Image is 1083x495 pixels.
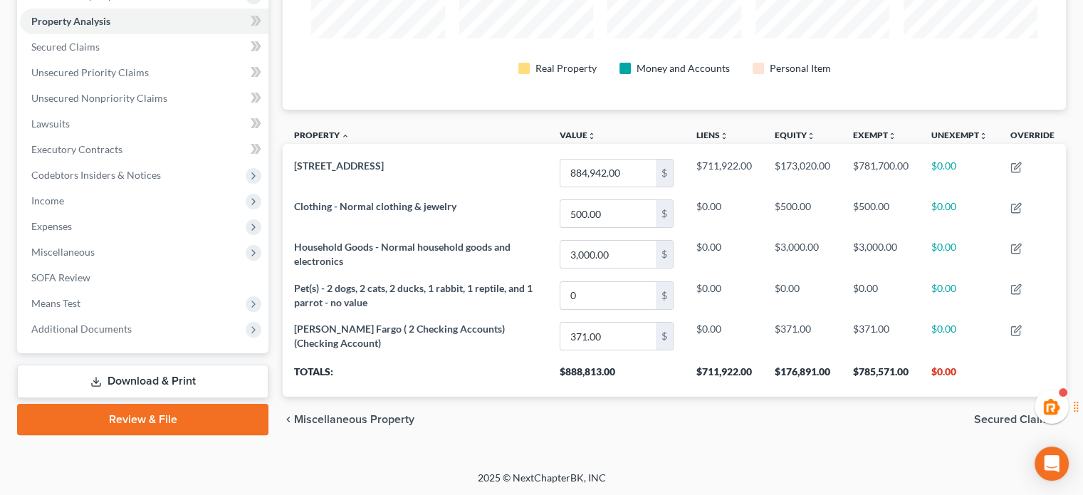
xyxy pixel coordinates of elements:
[31,194,64,207] span: Income
[656,200,673,227] div: $
[31,66,149,78] span: Unsecured Priority Claims
[842,234,920,275] td: $3,000.00
[656,282,673,309] div: $
[31,169,161,181] span: Codebtors Insiders & Notices
[920,316,999,357] td: $0.00
[763,152,842,193] td: $173,020.00
[842,275,920,316] td: $0.00
[685,152,763,193] td: $711,922.00
[17,404,268,435] a: Review & File
[842,316,920,357] td: $371.00
[920,194,999,234] td: $0.00
[637,61,730,75] div: Money and Accounts
[763,316,842,357] td: $371.00
[888,132,896,140] i: unfold_more
[763,357,842,397] th: $176,891.00
[770,61,831,75] div: Personal Item
[560,200,656,227] input: 0.00
[31,271,90,283] span: SOFA Review
[807,132,815,140] i: unfold_more
[842,194,920,234] td: $500.00
[842,357,920,397] th: $785,571.00
[1035,447,1069,481] div: Open Intercom Messenger
[283,357,548,397] th: Totals:
[931,130,988,140] a: Unexemptunfold_more
[763,234,842,275] td: $3,000.00
[560,241,656,268] input: 0.00
[20,9,268,34] a: Property Analysis
[775,130,815,140] a: Equityunfold_more
[763,194,842,234] td: $500.00
[999,121,1066,153] th: Override
[685,357,763,397] th: $711,922.00
[294,241,511,267] span: Household Goods - Normal household goods and electronics
[720,132,728,140] i: unfold_more
[20,137,268,162] a: Executory Contracts
[560,130,596,140] a: Valueunfold_more
[17,365,268,398] a: Download & Print
[685,316,763,357] td: $0.00
[294,130,350,140] a: Property expand_less
[31,143,122,155] span: Executory Contracts
[20,34,268,60] a: Secured Claims
[685,275,763,316] td: $0.00
[31,246,95,258] span: Miscellaneous
[341,132,350,140] i: expand_less
[656,241,673,268] div: $
[920,357,999,397] th: $0.00
[560,160,656,187] input: 0.00
[560,323,656,350] input: 0.00
[535,61,597,75] div: Real Property
[548,357,685,397] th: $888,813.00
[31,92,167,104] span: Unsecured Nonpriority Claims
[685,234,763,275] td: $0.00
[294,282,533,308] span: Pet(s) - 2 dogs, 2 cats, 2 ducks, 1 rabbit, 1 reptile, and 1 parrot - no value
[974,414,1066,425] button: Secured Claims chevron_right
[587,132,596,140] i: unfold_more
[283,414,414,425] button: chevron_left Miscellaneous Property
[842,152,920,193] td: $781,700.00
[656,323,673,350] div: $
[31,41,100,53] span: Secured Claims
[31,220,72,232] span: Expenses
[20,85,268,111] a: Unsecured Nonpriority Claims
[20,111,268,137] a: Lawsuits
[20,60,268,85] a: Unsecured Priority Claims
[20,265,268,291] a: SOFA Review
[31,118,70,130] span: Lawsuits
[283,414,294,425] i: chevron_left
[696,130,728,140] a: Liensunfold_more
[294,200,456,212] span: Clothing - Normal clothing & jewelry
[294,414,414,425] span: Miscellaneous Property
[920,152,999,193] td: $0.00
[31,297,80,309] span: Means Test
[853,130,896,140] a: Exemptunfold_more
[920,234,999,275] td: $0.00
[656,160,673,187] div: $
[31,323,132,335] span: Additional Documents
[920,275,999,316] td: $0.00
[294,323,505,349] span: [PERSON_NAME] Fargo ( 2 Checking Accounts) (Checking Account)
[763,275,842,316] td: $0.00
[294,160,384,172] span: [STREET_ADDRESS]
[974,414,1055,425] span: Secured Claims
[685,194,763,234] td: $0.00
[31,15,110,27] span: Property Analysis
[979,132,988,140] i: unfold_more
[560,282,656,309] input: 0.00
